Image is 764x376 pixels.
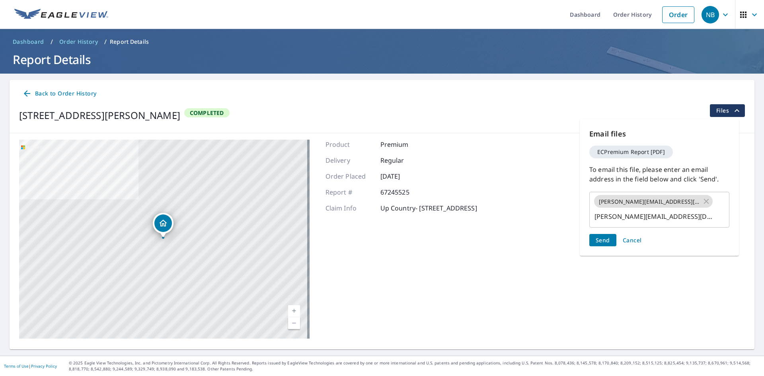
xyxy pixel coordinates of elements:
div: [PERSON_NAME][EMAIL_ADDRESS][DOMAIN_NAME] [594,195,713,208]
p: Delivery [325,156,373,165]
span: Completed [185,109,229,117]
p: To email this file, please enter an email address in the field below and click 'Send'. [589,165,729,184]
span: [PERSON_NAME][EMAIL_ADDRESS][DOMAIN_NAME] [594,198,704,205]
span: Dashboard [13,38,44,46]
button: Cancel [620,234,645,246]
li: / [104,37,107,47]
a: Terms of Use [4,363,29,369]
p: Product [325,140,373,149]
button: Send [589,234,616,246]
input: Enter multiple email addresses [593,209,714,224]
span: ECPremium Report [PDF] [592,149,670,155]
a: Current Level 17, Zoom In [288,305,300,317]
h1: Report Details [10,51,754,68]
a: Current Level 17, Zoom Out [288,317,300,329]
a: Privacy Policy [31,363,57,369]
a: Back to Order History [19,86,99,101]
a: Order History [56,35,101,48]
p: Report # [325,187,373,197]
p: 67245525 [380,187,428,197]
a: Order [662,6,694,23]
nav: breadcrumb [10,35,754,48]
button: filesDropdownBtn-67245525 [709,104,745,117]
p: | [4,364,57,368]
div: [STREET_ADDRESS][PERSON_NAME] [19,108,180,123]
span: Cancel [623,236,642,244]
span: Files [716,106,742,115]
p: Up Country- [STREET_ADDRESS] [380,203,477,213]
span: Back to Order History [22,89,96,99]
p: Regular [380,156,428,165]
img: EV Logo [14,9,108,21]
span: Send [596,236,610,244]
span: Order History [59,38,98,46]
p: © 2025 Eagle View Technologies, Inc. and Pictometry International Corp. All Rights Reserved. Repo... [69,360,760,372]
div: Dropped pin, building 1, Residential property, 330 Lake Shore Dr Haworth, NJ 07641 [153,213,173,238]
div: NB [702,6,719,23]
p: Order Placed [325,171,373,181]
p: [DATE] [380,171,428,181]
p: Claim Info [325,203,373,213]
p: Premium [380,140,428,149]
p: Email files [589,129,729,139]
li: / [51,37,53,47]
a: Dashboard [10,35,47,48]
p: Report Details [110,38,149,46]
